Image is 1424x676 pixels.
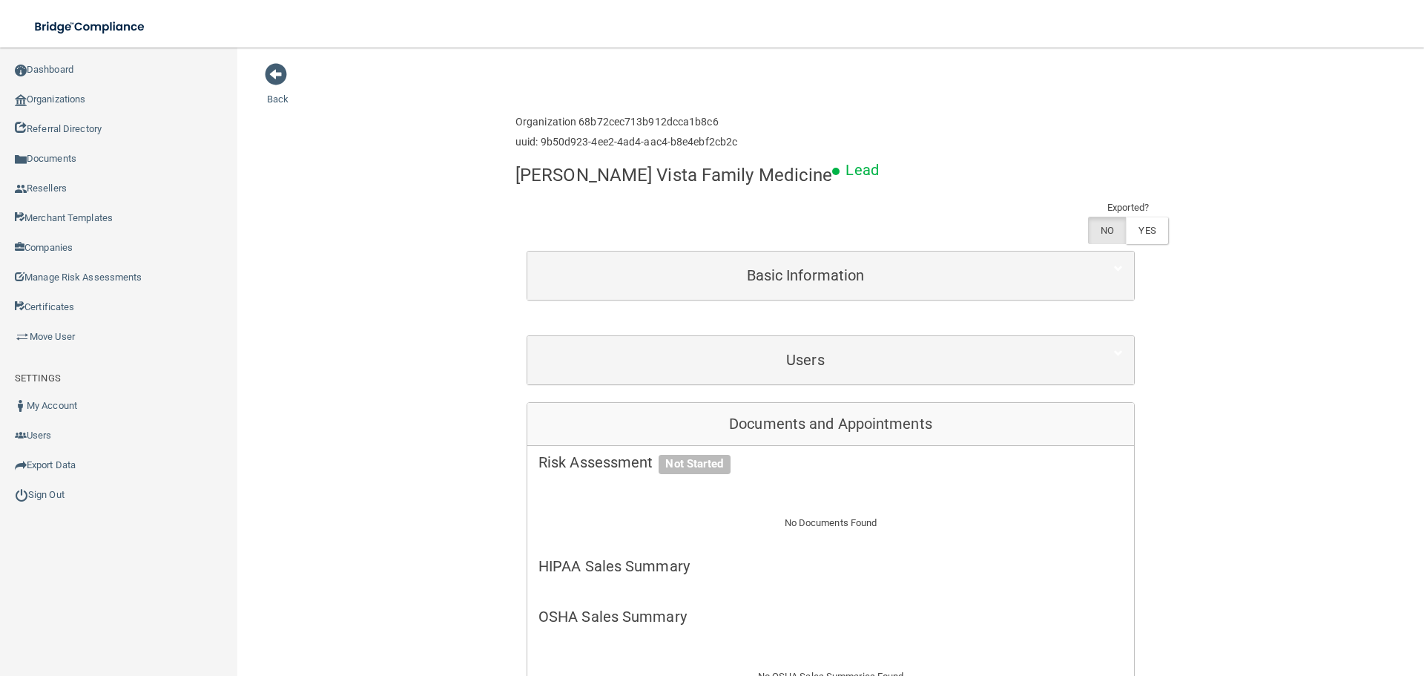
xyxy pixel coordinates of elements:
[538,558,1123,574] h5: HIPAA Sales Summary
[538,352,1072,368] h5: Users
[15,400,27,412] img: ic_user_dark.df1a06c3.png
[15,183,27,195] img: ic_reseller.de258add.png
[15,370,61,387] label: SETTINGS
[538,259,1123,292] a: Basic Information
[15,65,27,76] img: ic_dashboard_dark.d01f4a41.png
[22,12,159,42] img: bridge_compliance_login_screen.278c3ca4.svg
[1167,571,1406,630] iframe: Drift Widget Chat Controller
[527,496,1134,550] div: No Documents Found
[538,608,1123,625] h5: OSHA Sales Summary
[15,154,27,165] img: icon-documents.8dae5593.png
[15,329,30,344] img: briefcase.64adab9b.png
[1088,199,1168,217] td: Exported?
[15,430,27,442] img: icon-users.e205127d.png
[1088,217,1126,244] label: NO
[845,157,878,184] p: Lead
[15,488,28,502] img: ic_power_dark.7ecde6b1.png
[538,344,1123,377] a: Users
[515,165,833,185] h4: [PERSON_NAME] Vista Family Medicine
[15,459,27,471] img: icon-export.b9366987.png
[1126,217,1167,244] label: YES
[527,403,1134,446] div: Documents and Appointments
[15,94,27,106] img: organization-icon.f8decf85.png
[267,76,289,105] a: Back
[538,454,1123,470] h5: Risk Assessment
[659,455,730,474] span: Not Started
[515,117,737,128] h6: Organization 68b72cec713b912dcca1b8c6
[515,137,737,148] h6: uuid: 9b50d923-4ee2-4ad4-aac4-b8e4ebf2cb2c
[538,267,1072,283] h5: Basic Information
